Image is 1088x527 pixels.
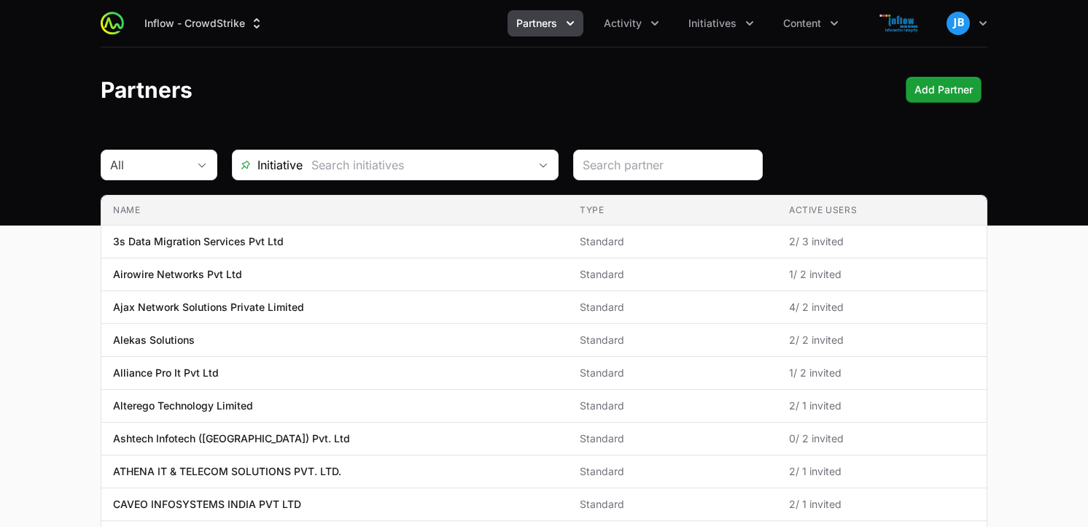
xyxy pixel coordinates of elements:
[789,497,975,512] span: 2 / 1 invited
[580,300,766,315] span: Standard
[110,156,187,174] div: All
[113,431,350,446] p: Ashtech Infotech ([GEOGRAPHIC_DATA]) Pvt. Ltd
[101,77,193,103] h1: Partners
[529,150,558,180] div: Open
[113,267,242,282] p: Airowire Networks Pvt Ltd
[113,464,341,479] p: ATHENA IT & TELECOM SOLUTIONS PVT. LTD.
[233,156,303,174] span: Initiative
[789,431,975,446] span: 0 / 2 invited
[914,81,973,99] span: Add Partner
[595,10,668,36] button: Activity
[777,196,987,226] th: Active Users
[580,267,766,282] span: Standard
[101,150,217,180] button: All
[580,431,766,446] span: Standard
[568,196,777,226] th: Type
[101,12,124,35] img: ActivitySource
[580,234,766,249] span: Standard
[580,366,766,380] span: Standard
[789,366,975,380] span: 1 / 2 invited
[680,10,763,36] div: Initiatives menu
[947,12,970,35] img: Jimish Bhavsar
[906,77,982,103] div: Primary actions
[680,10,763,36] button: Initiatives
[113,300,304,315] p: Ajax Network Solutions Private Limited
[789,464,975,479] span: 2 / 1 invited
[789,333,975,347] span: 2 / 2 invited
[865,9,935,38] img: Inflow
[595,10,668,36] div: Activity menu
[580,399,766,413] span: Standard
[136,10,273,36] button: Inflow - CrowdStrike
[774,10,847,36] button: Content
[101,196,568,226] th: Name
[688,16,737,31] span: Initiatives
[516,16,557,31] span: Partners
[580,333,766,347] span: Standard
[136,10,273,36] div: Supplier switch menu
[113,366,219,380] p: Alliance Pro It Pvt Ltd
[580,497,766,512] span: Standard
[580,464,766,479] span: Standard
[789,399,975,413] span: 2 / 1 invited
[303,150,529,180] input: Search initiatives
[906,77,982,103] button: Add Partner
[583,156,753,174] input: Search partner
[113,497,301,512] p: CAVEO INFOSYSTEMS INDIA PVT LTD
[113,234,284,249] p: 3s Data Migration Services Pvt Ltd
[508,10,583,36] div: Partners menu
[789,267,975,282] span: 1 / 2 invited
[124,10,847,36] div: Main navigation
[113,399,253,413] p: Alterego Technology Limited
[604,16,642,31] span: Activity
[774,10,847,36] div: Content menu
[783,16,821,31] span: Content
[508,10,583,36] button: Partners
[789,234,975,249] span: 2 / 3 invited
[113,333,195,347] p: Alekas Solutions
[789,300,975,315] span: 4 / 2 invited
